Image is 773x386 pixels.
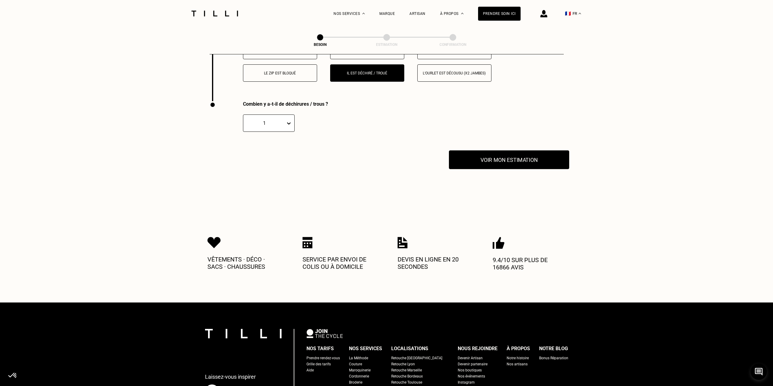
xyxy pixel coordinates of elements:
[422,43,483,47] div: Confirmation
[306,367,314,373] a: Aide
[246,120,282,126] div: 1
[458,344,498,353] div: Nous rejoindre
[205,374,256,380] p: Laissez-vous inspirer
[349,361,362,367] a: Couture
[333,71,401,75] p: Il est déchiré / troué
[391,361,415,367] a: Retouche Lyon
[579,13,581,14] img: menu déroulant
[421,71,488,75] p: L‘ourlet est décousu (x2 jambes)
[356,43,417,47] div: Estimation
[362,13,365,14] img: Menu déroulant
[539,344,568,353] div: Notre blog
[205,329,282,338] img: logo Tilli
[507,355,529,361] a: Notre histoire
[507,361,528,367] a: Nos artisans
[391,344,428,353] div: Localisations
[398,237,408,248] img: Icon
[303,237,313,248] img: Icon
[391,373,423,379] a: Retouche Bordeaux
[243,101,479,107] div: Combien y a-t-il de déchirures / trous ?
[246,71,314,75] p: Le zip est bloqué
[243,64,317,82] button: Le zip est bloqué
[306,361,331,367] a: Grille des tarifs
[458,355,483,361] a: Devenir Artisan
[303,256,375,270] p: Service par envoi de colis ou à domicile
[565,11,571,16] span: 🇫🇷
[398,256,470,270] p: Devis en ligne en 20 secondes
[478,7,521,21] a: Prendre soin ici
[391,355,442,361] a: Retouche [GEOGRAPHIC_DATA]
[306,355,340,361] a: Prendre rendez-vous
[391,367,422,373] a: Retouche Marseille
[417,64,491,82] button: L‘ourlet est décousu (x2 jambes)
[458,361,487,367] a: Devenir partenaire
[493,256,566,271] p: 9.4/10 sur plus de 16866 avis
[458,367,482,373] a: Nos boutiques
[539,355,568,361] a: Bonus Réparation
[458,379,475,385] a: Instagram
[290,43,351,47] div: Besoin
[409,12,426,16] a: Artisan
[349,367,371,373] a: Maroquinerie
[330,64,404,82] button: Il est déchiré / troué
[458,373,485,379] a: Nos événements
[379,12,395,16] a: Marque
[349,344,382,353] div: Nos services
[306,329,343,338] img: logo Join The Cycle
[349,373,369,379] a: Cordonnerie
[207,256,280,270] p: Vêtements · Déco · Sacs · Chaussures
[507,344,530,353] div: À propos
[306,344,334,353] div: Nos tarifs
[349,379,362,385] a: Broderie
[189,11,240,16] img: Logo du service de couturière Tilli
[540,10,547,17] img: icône connexion
[207,237,221,248] img: Icon
[449,150,569,169] button: Voir mon estimation
[391,379,422,385] a: Retouche Toulouse
[461,13,463,14] img: Menu déroulant à propos
[493,237,505,249] img: Icon
[349,355,368,361] a: La Méthode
